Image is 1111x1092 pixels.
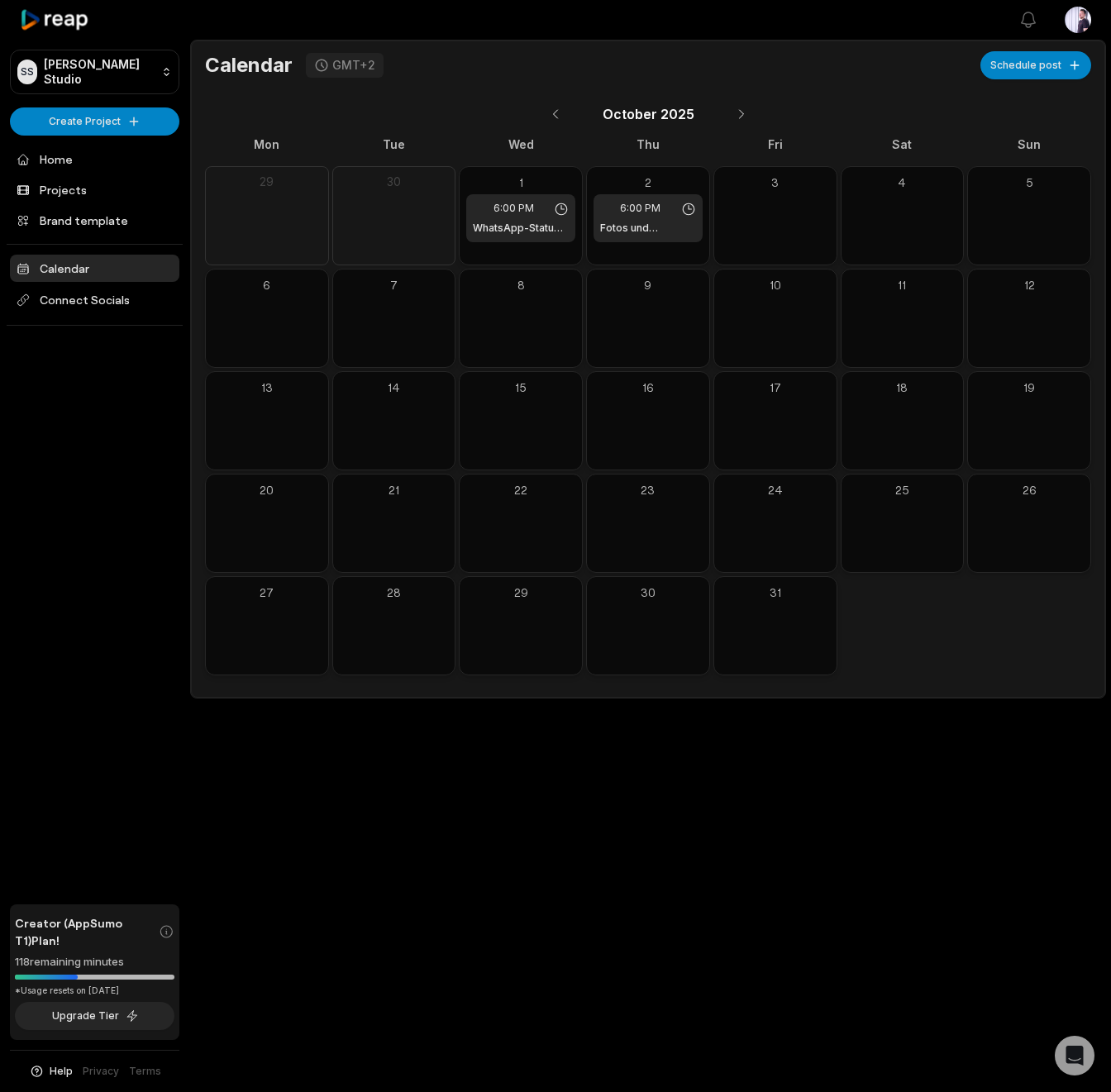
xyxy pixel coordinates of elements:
[15,1002,174,1030] button: Upgrade Tier
[1055,1036,1094,1075] div: Open Intercom Messenger
[15,954,174,970] div: 118 remaining minutes
[473,221,569,236] h1: WhatsApp-Status: Unterschätzte Gefahr | LustReise Shorts
[713,136,837,153] div: Fri
[15,914,159,949] span: Creator (AppSumo T1) Plan!
[10,255,179,282] a: Calendar
[332,136,456,153] div: Tue
[44,57,155,87] p: [PERSON_NAME] Studio
[586,136,710,153] div: Thu
[205,53,293,78] h1: Calendar
[17,60,37,84] div: SS
[212,174,322,190] div: 29
[15,985,174,997] div: *Usage resets on [DATE]
[600,221,696,236] h1: Fotos und Selbstakzeptanz | LustReise Shorts
[10,285,179,315] span: Connect Socials
[205,136,329,153] div: Mon
[980,51,1091,79] button: Schedule post
[594,174,703,191] div: 2
[29,1064,73,1079] button: Help
[603,104,694,124] span: October 2025
[83,1064,119,1079] a: Privacy
[10,107,179,136] button: Create Project
[10,176,179,203] a: Projects
[494,201,534,216] span: 6:00 PM
[841,136,965,153] div: Sat
[50,1064,73,1079] span: Help
[967,136,1091,153] div: Sun
[10,145,179,173] a: Home
[459,136,583,153] div: Wed
[340,174,449,190] div: 30
[129,1064,161,1079] a: Terms
[10,207,179,234] a: Brand template
[466,174,575,191] div: 1
[620,201,660,216] span: 6:00 PM
[332,58,375,73] div: GMT+2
